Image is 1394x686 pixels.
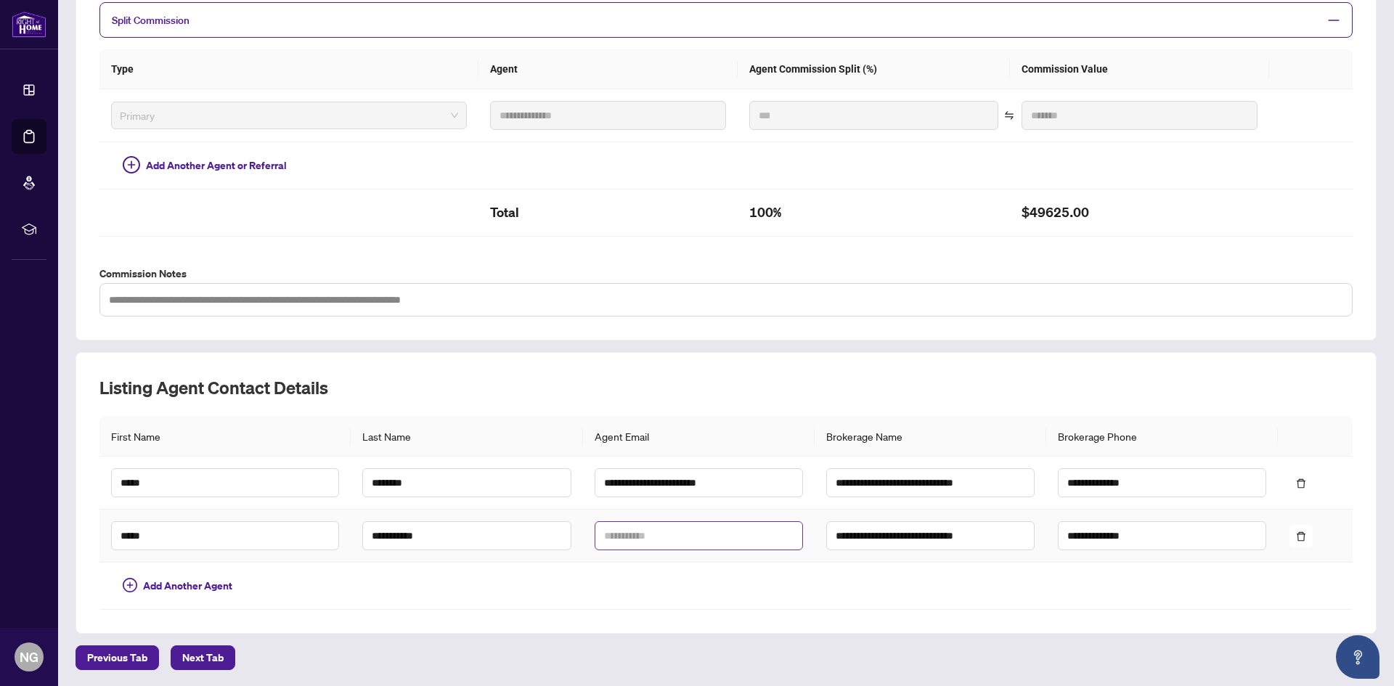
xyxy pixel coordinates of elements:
[76,645,159,670] button: Previous Tab
[1296,478,1306,489] span: delete
[99,376,1353,399] h2: Listing Agent Contact Details
[99,266,1353,282] label: Commission Notes
[146,158,287,173] span: Add Another Agent or Referral
[1010,49,1269,89] th: Commission Value
[478,49,738,89] th: Agent
[171,645,235,670] button: Next Tab
[123,156,140,173] span: plus-circle
[87,646,147,669] span: Previous Tab
[99,2,1353,38] div: Split Commission
[351,417,582,457] th: Last Name
[1004,110,1014,121] span: swap
[738,49,1010,89] th: Agent Commission Split (%)
[143,578,232,594] span: Add Another Agent
[111,154,298,177] button: Add Another Agent or Referral
[182,646,224,669] span: Next Tab
[1327,14,1340,27] span: minus
[20,647,38,667] span: NG
[123,578,137,592] span: plus-circle
[12,11,46,38] img: logo
[111,574,244,597] button: Add Another Agent
[490,201,726,224] h2: Total
[1296,531,1306,542] span: delete
[120,105,458,126] span: Primary
[1336,635,1379,679] button: Open asap
[583,417,815,457] th: Agent Email
[749,201,998,224] h2: 100%
[1022,201,1258,224] h2: $49625.00
[112,14,189,27] span: Split Commission
[99,49,478,89] th: Type
[99,417,351,457] th: First Name
[815,417,1046,457] th: Brokerage Name
[1046,417,1278,457] th: Brokerage Phone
